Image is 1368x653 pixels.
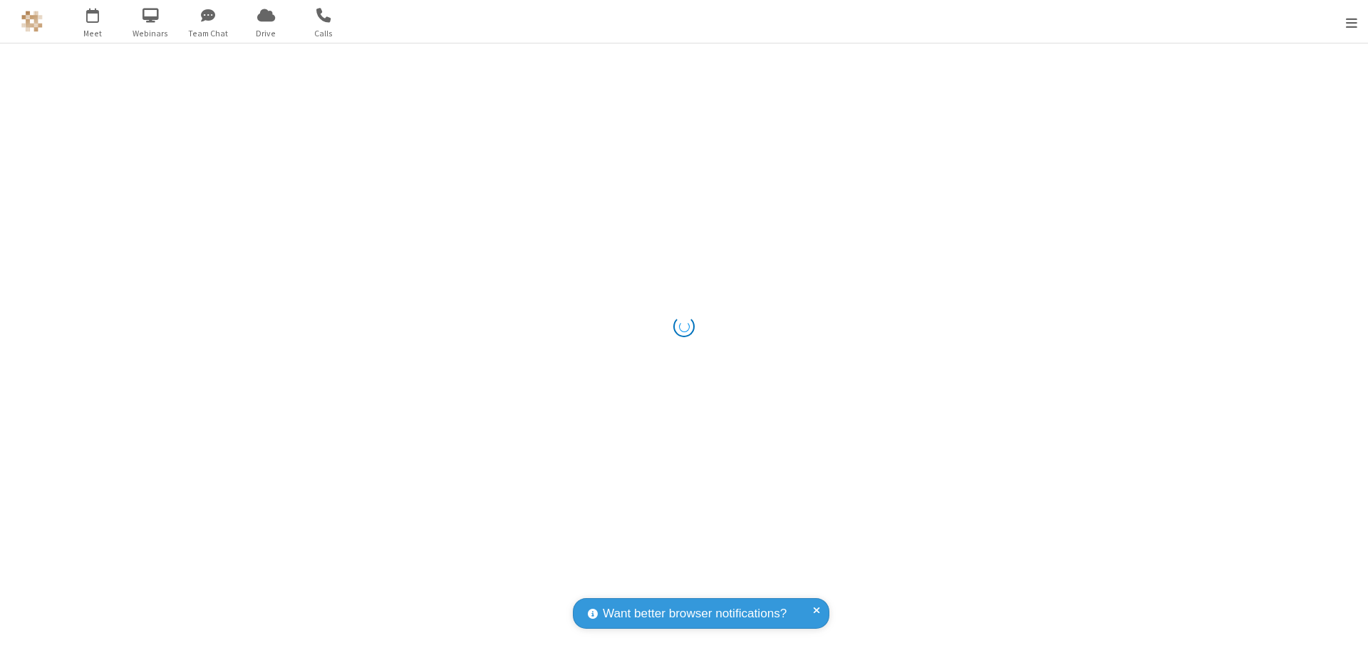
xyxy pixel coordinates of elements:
[297,27,351,40] span: Calls
[66,27,120,40] span: Meet
[21,11,43,32] img: QA Selenium DO NOT DELETE OR CHANGE
[182,27,235,40] span: Team Chat
[239,27,293,40] span: Drive
[124,27,177,40] span: Webinars
[603,605,787,623] span: Want better browser notifications?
